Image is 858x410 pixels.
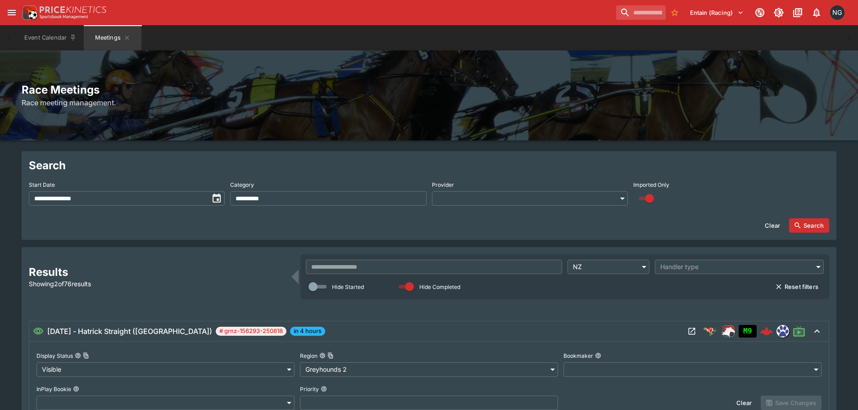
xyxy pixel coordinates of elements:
div: greyhound_racing [703,324,717,338]
button: Nick Goss [827,3,847,23]
div: Imported to Jetbet as UNCONFIRMED [739,325,757,338]
p: Priority [300,385,319,393]
p: Region [300,352,318,360]
h2: Race Meetings [22,83,836,97]
button: No Bookmarks [667,5,682,20]
button: Reset filters [770,279,824,294]
svg: Live [793,325,805,338]
button: InPlay Bookie [73,386,79,392]
p: Imported Only [633,181,669,189]
button: Event Calendar [19,25,82,50]
span: # grnz-156293-250818 [216,327,286,336]
img: PriceKinetics Logo [20,4,38,22]
h6: Race meeting management. [22,97,836,108]
div: NZ [567,260,649,274]
h2: Results [29,265,286,279]
img: PriceKinetics [40,6,106,13]
button: toggle date time picker [209,190,225,207]
p: Bookmaker [563,352,593,360]
button: Copy To Clipboard [327,352,334,359]
button: open drawer [4,5,20,21]
img: logo-cerberus--red.svg [760,325,773,338]
svg: Visible [33,326,44,337]
button: Toggle light/dark mode [771,5,787,21]
p: Showing 2 of 76 results [29,279,286,288]
span: in 4 hours [290,327,325,336]
button: Select Tenant [685,5,749,20]
div: Visible [36,362,295,377]
button: Clear [759,218,785,233]
div: Handler type [660,262,809,271]
p: Hide Started [332,283,364,291]
img: racing.png [721,324,735,338]
input: search [616,5,666,20]
button: Notifications [808,5,825,21]
button: Search [789,218,829,233]
button: Clear [731,396,757,410]
img: greyhound_racing.png [703,324,717,338]
div: Greyhounds 2 [300,362,558,377]
p: Hide Completed [419,283,460,291]
button: Open Meeting [685,324,699,338]
button: Display StatusCopy To Clipboard [75,352,81,359]
button: RegionCopy To Clipboard [319,352,326,359]
p: Display Status [36,352,73,360]
p: Category [230,181,254,189]
p: Provider [432,181,454,189]
div: grnz [776,325,789,338]
button: Bookmaker [595,352,601,359]
button: Copy To Clipboard [83,352,89,359]
p: Start Date [29,181,55,189]
h6: [DATE] - Hatrick Straight ([GEOGRAPHIC_DATA]) [47,326,212,337]
button: Documentation [790,5,806,21]
div: Nick Goss [830,5,844,20]
div: ParallelRacing Handler [721,324,735,338]
p: InPlay Bookie [36,385,71,393]
img: Sportsbook Management [40,15,88,19]
button: Connected to PK [752,5,768,21]
img: grnz.png [777,325,789,337]
h2: Search [29,158,829,172]
button: Priority [321,386,327,392]
button: Meetings [84,25,141,50]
